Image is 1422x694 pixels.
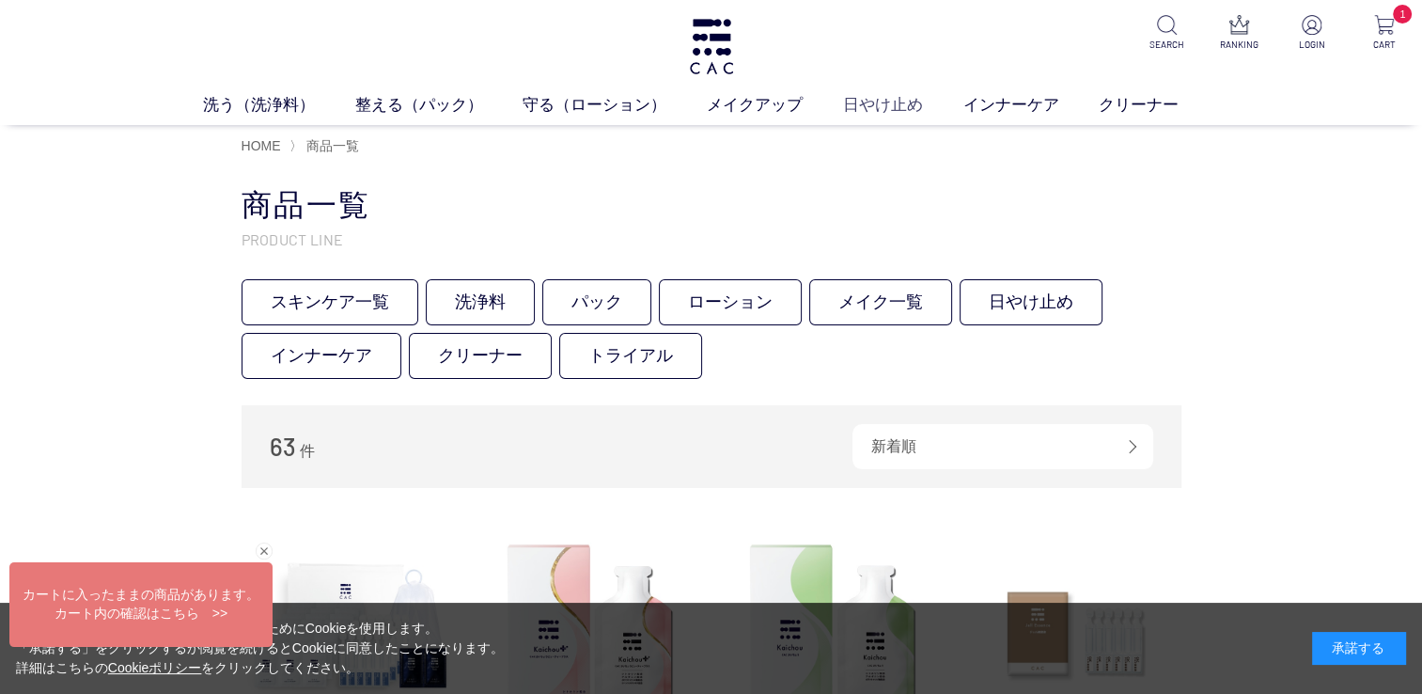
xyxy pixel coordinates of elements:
[303,138,359,153] a: 商品一覧
[1289,15,1335,52] a: LOGIN
[852,424,1153,469] div: 新着順
[270,432,296,461] span: 63
[559,333,702,379] a: トライアル
[289,137,364,155] li: 〉
[1144,15,1190,52] a: SEARCH
[1144,38,1190,52] p: SEARCH
[1216,38,1262,52] p: RANKING
[306,138,359,153] span: 商品一覧
[242,333,401,379] a: インナーケア
[843,93,963,118] a: 日やけ止め
[809,279,952,325] a: メイク一覧
[523,93,707,118] a: 守る（ローション）
[242,138,281,153] a: HOME
[300,443,315,459] span: 件
[1361,38,1407,52] p: CART
[242,229,1181,249] p: PRODUCT LINE
[1393,5,1412,24] span: 1
[960,279,1102,325] a: 日やけ止め
[409,333,552,379] a: クリーナー
[355,93,523,118] a: 整える（パック）
[707,93,843,118] a: メイクアップ
[659,279,802,325] a: ローション
[426,279,535,325] a: 洗浄料
[1099,93,1219,118] a: クリーナー
[1312,632,1406,665] div: 承諾する
[108,660,202,675] a: Cookieポリシー
[687,19,736,74] img: logo
[542,279,651,325] a: パック
[963,93,1100,118] a: インナーケア
[1361,15,1407,52] a: 1 CART
[203,93,355,118] a: 洗う（洗浄料）
[1216,15,1262,52] a: RANKING
[242,185,1181,226] h1: 商品一覧
[1289,38,1335,52] p: LOGIN
[242,279,418,325] a: スキンケア一覧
